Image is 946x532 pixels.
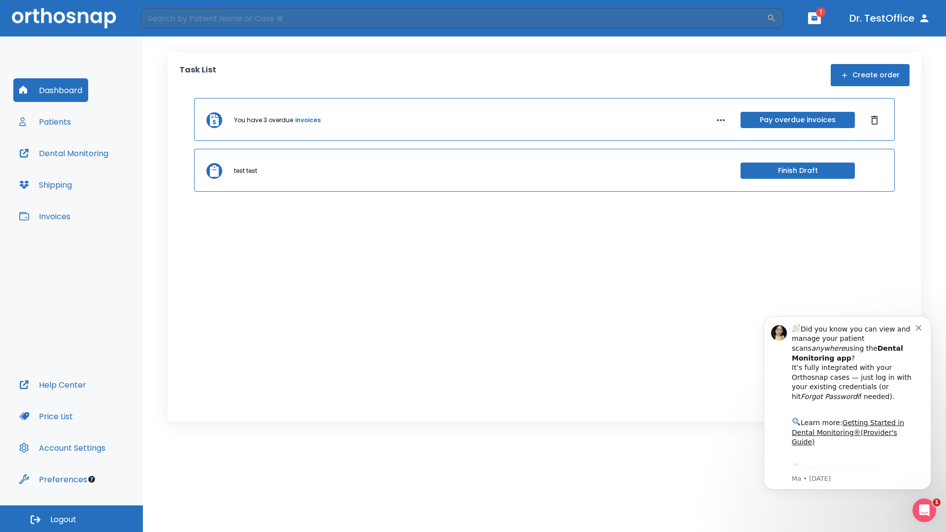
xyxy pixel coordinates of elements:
[816,7,826,17] span: 1
[933,499,941,506] span: 1
[13,436,111,460] button: Account Settings
[13,110,77,133] button: Patients
[12,8,116,28] img: Orthosnap
[13,78,88,102] button: Dashboard
[179,64,216,86] p: Task List
[87,475,96,484] div: Tooltip anchor
[13,173,78,197] button: Shipping
[50,514,76,525] span: Logout
[234,116,293,125] p: You have 3 overdue
[867,112,882,128] button: Dismiss
[13,373,92,397] button: Help Center
[912,499,936,522] iframe: Intercom live chat
[13,467,93,491] button: Preferences
[741,112,855,128] button: Pay overdue invoices
[13,404,79,428] button: Price List
[741,163,855,179] button: Finish Draft
[141,8,767,28] input: Search by Patient Name or Case #
[845,9,934,27] button: Dr. TestOffice
[749,304,946,527] iframe: Intercom notifications message
[13,141,114,165] button: Dental Monitoring
[234,166,257,175] p: test test
[295,116,321,125] a: invoices
[13,204,76,228] button: Invoices
[831,64,910,86] button: Create order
